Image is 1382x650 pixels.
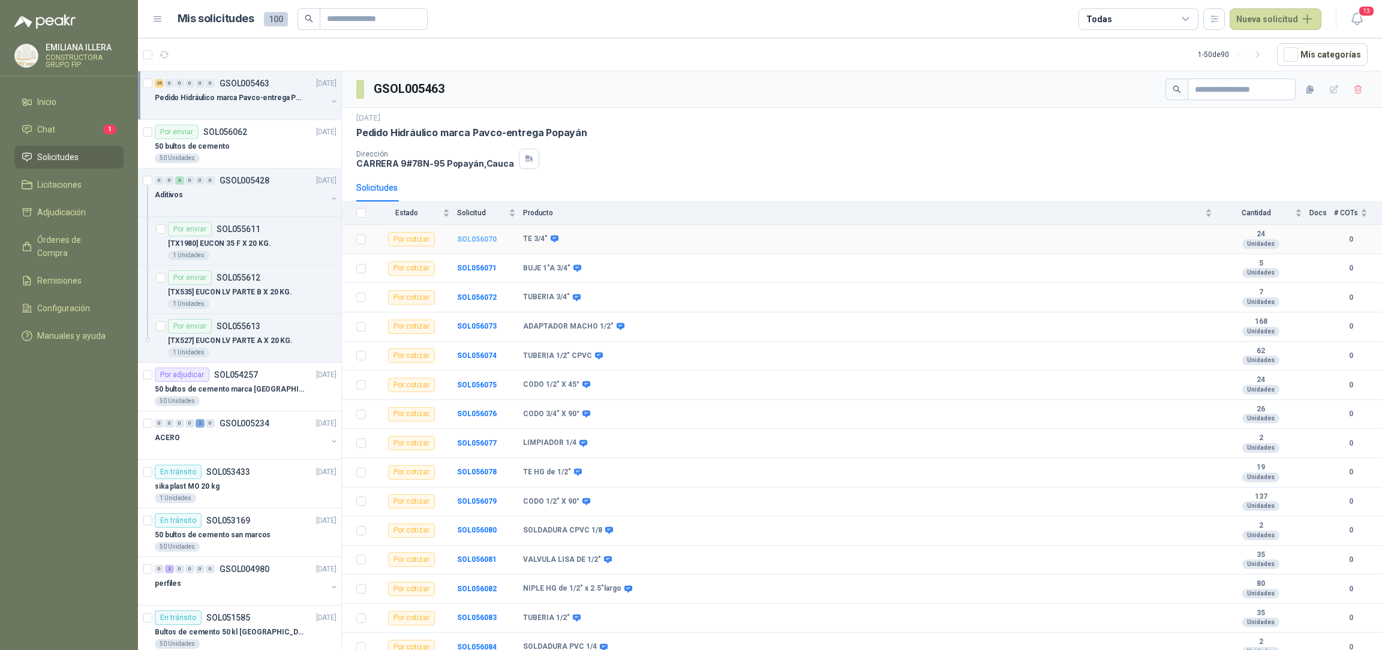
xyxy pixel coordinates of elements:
[1086,13,1111,26] div: Todas
[1219,317,1302,327] b: 168
[1242,618,1279,627] div: Unidades
[14,118,124,141] a: Chat1
[155,384,304,395] p: 50 bultos de cemento marca [GEOGRAPHIC_DATA]
[1219,259,1302,269] b: 5
[457,322,497,330] a: SOL056073
[155,419,164,428] div: 0
[457,526,497,534] b: SOL056080
[155,565,164,573] div: 0
[1219,201,1309,225] th: Cantidad
[155,154,200,163] div: 50 Unidades
[1219,521,1302,531] b: 2
[1219,209,1293,217] span: Cantidad
[1219,405,1302,414] b: 26
[523,201,1219,225] th: Producto
[388,320,435,334] div: Por cotizar
[523,209,1203,217] span: Producto
[217,322,260,330] p: SOL055613
[457,585,497,593] a: SOL056082
[185,79,194,88] div: 0
[138,266,341,314] a: Por enviarSOL055612[TX535] EUCON LV PARTE B X 20 KG.1 Unidades
[165,79,174,88] div: 0
[14,14,76,29] img: Logo peakr
[155,189,183,201] p: Aditivos
[457,264,497,272] a: SOL056071
[168,348,209,357] div: 1 Unidades
[1334,380,1368,391] b: 0
[457,497,497,505] b: SOL056079
[1198,45,1267,64] div: 1 - 50 de 90
[1242,327,1279,336] div: Unidades
[523,380,579,390] b: CODO 1/2" X 45°
[185,565,194,573] div: 0
[168,270,212,285] div: Por enviar
[168,287,292,298] p: [TX535] EUCON LV PARTE B X 20 KG.
[220,565,269,573] p: GSOL004980
[220,79,269,88] p: GSOL005463
[220,176,269,185] p: GSOL005428
[457,439,497,447] a: SOL056077
[155,76,339,115] a: 26 0 0 0 0 0 GSOL005463[DATE] Pedido Hidráulico marca Pavco-entrega Popayán
[168,335,293,347] p: [TX527] EUCON LV PARTE A X 20 KG.
[1334,292,1368,303] b: 0
[457,555,497,564] a: SOL056081
[37,302,90,315] span: Configuración
[356,127,587,139] p: Pedido Hidráulico marca Pavco-entrega Popayán
[316,369,337,381] p: [DATE]
[217,225,260,233] p: SOL055611
[37,274,82,287] span: Remisiones
[388,232,435,246] div: Por cotizar
[206,176,215,185] div: 0
[356,150,514,158] p: Dirección
[1334,496,1368,507] b: 0
[155,562,339,600] a: 0 2 0 0 0 0 GSOL004980[DATE] perfiles
[37,329,106,342] span: Manuales y ayuda
[138,460,341,508] a: En tránsitoSOL053433[DATE] sika plast MO 20 kg1 Unidades
[457,201,523,225] th: Solicitud
[1230,8,1321,30] button: Nueva solicitud
[1334,201,1382,225] th: # COTs
[14,146,124,168] a: Solicitudes
[206,468,250,476] p: SOL053433
[316,515,337,526] p: [DATE]
[1219,579,1302,589] b: 80
[388,290,435,305] div: Por cotizar
[388,494,435,508] div: Por cotizar
[1334,408,1368,420] b: 0
[388,407,435,422] div: Por cotizar
[14,297,124,320] a: Configuración
[388,582,435,596] div: Por cotizar
[155,176,164,185] div: 0
[1277,43,1368,66] button: Mís categorías
[388,348,435,363] div: Por cotizar
[457,468,497,476] b: SOL056078
[316,467,337,478] p: [DATE]
[14,269,124,292] a: Remisiones
[155,396,200,406] div: 50 Unidades
[196,176,205,185] div: 0
[1219,637,1302,647] b: 2
[155,639,200,649] div: 50 Unidades
[220,419,269,428] p: GSOL005234
[457,293,497,302] b: SOL056072
[373,209,440,217] span: Estado
[206,79,215,88] div: 0
[214,371,258,379] p: SOL054257
[1173,85,1181,94] span: search
[1219,492,1302,502] b: 137
[1242,531,1279,540] div: Unidades
[155,432,179,444] p: ACERO
[1309,201,1334,225] th: Docs
[175,419,184,428] div: 0
[1242,268,1279,278] div: Unidades
[388,378,435,392] div: Por cotizar
[523,351,592,361] b: TUBERIA 1/2" CPVC
[457,613,497,622] a: SOL056083
[206,419,215,428] div: 0
[457,381,497,389] a: SOL056075
[165,565,174,573] div: 2
[217,273,260,282] p: SOL055612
